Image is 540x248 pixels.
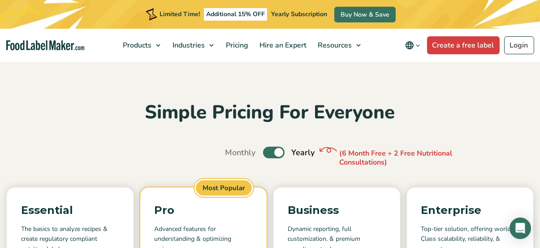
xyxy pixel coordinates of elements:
[421,202,519,219] p: Enterprise
[204,8,267,21] span: Additional 15% OFF
[427,36,500,54] a: Create a free label
[160,10,200,18] span: Limited Time!
[225,147,256,159] span: Monthly
[220,29,252,62] a: Pricing
[6,40,84,51] a: Food Label Maker homepage
[340,149,474,168] p: (6 Month Free + 2 Free Nutritional Consultations)
[257,40,307,50] span: Hire an Expert
[399,36,427,54] button: Change language
[7,100,533,125] h2: Simple Pricing For Everyone
[254,29,310,62] a: Hire an Expert
[504,36,534,54] a: Login
[194,179,253,197] span: Most Popular
[263,147,285,158] label: Toggle
[167,29,218,62] a: Industries
[271,10,327,18] span: Yearly Subscription
[334,7,396,22] a: Buy Now & Save
[315,40,353,50] span: Resources
[155,202,253,219] p: Pro
[223,40,249,50] span: Pricing
[288,202,386,219] p: Business
[312,29,365,62] a: Resources
[21,202,119,219] p: Essential
[117,29,165,62] a: Products
[510,218,531,239] div: Open Intercom Messenger
[292,147,315,159] span: Yearly
[170,40,206,50] span: Industries
[120,40,152,50] span: Products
